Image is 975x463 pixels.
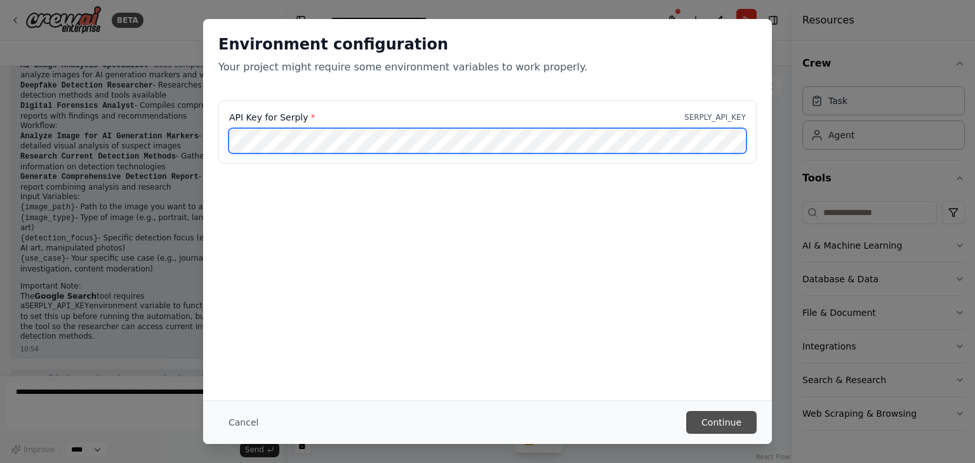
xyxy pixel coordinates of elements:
[218,411,269,434] button: Cancel
[218,34,757,55] h2: Environment configuration
[684,112,746,122] p: SERPLY_API_KEY
[218,60,757,75] p: Your project might require some environment variables to work properly.
[686,411,757,434] button: Continue
[229,111,315,124] label: API Key for Serply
